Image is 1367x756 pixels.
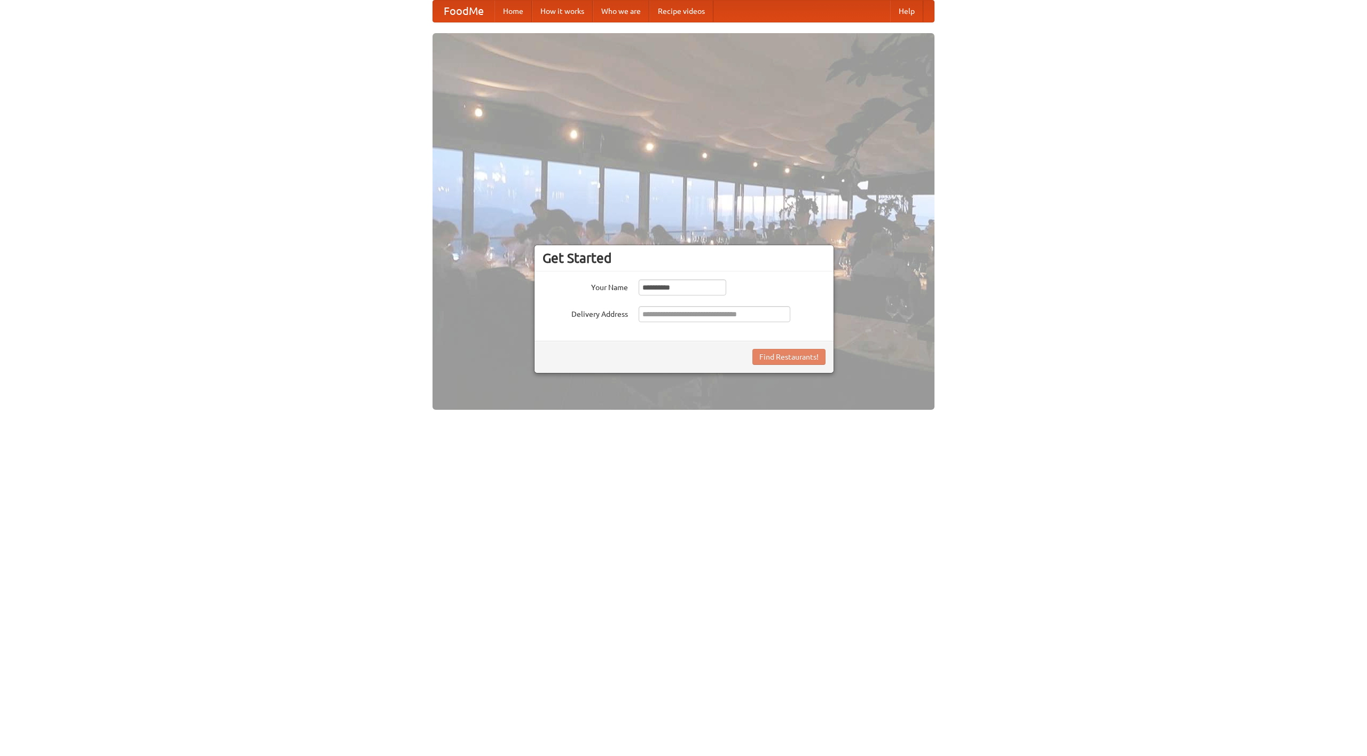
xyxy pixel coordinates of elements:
a: FoodMe [433,1,494,22]
button: Find Restaurants! [752,349,826,365]
label: Delivery Address [543,306,628,319]
a: Help [890,1,923,22]
a: Who we are [593,1,649,22]
a: How it works [532,1,593,22]
a: Recipe videos [649,1,713,22]
h3: Get Started [543,250,826,266]
label: Your Name [543,279,628,293]
a: Home [494,1,532,22]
